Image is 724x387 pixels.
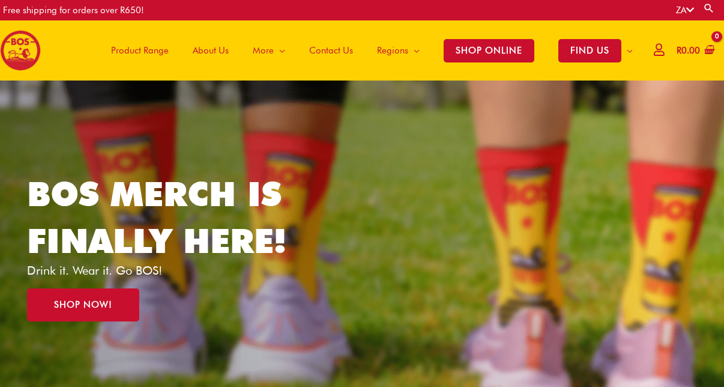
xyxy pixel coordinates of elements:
nav: Site Navigation [90,20,645,81]
p: Drink it. Wear it. Go BOS! [27,264,304,276]
a: Regions [365,20,432,81]
span: About Us [193,32,229,69]
span: R [677,45,681,56]
span: FIND US [558,39,621,62]
a: ZA [676,5,694,16]
a: More [241,20,297,81]
a: Product Range [99,20,181,81]
a: Search button [703,2,715,14]
a: SHOP NOW! [27,288,139,321]
a: View Shopping Cart, empty [674,37,715,64]
a: BOS MERCH IS FINALLY HERE! [27,174,286,261]
span: SHOP ONLINE [444,39,534,62]
a: SHOP ONLINE [432,20,546,81]
span: Product Range [111,32,169,69]
a: About Us [181,20,241,81]
bdi: 0.00 [677,45,700,56]
span: More [253,32,274,69]
span: Regions [377,32,408,69]
a: Contact Us [297,20,365,81]
span: Contact Us [309,32,353,69]
span: SHOP NOW! [54,300,112,309]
